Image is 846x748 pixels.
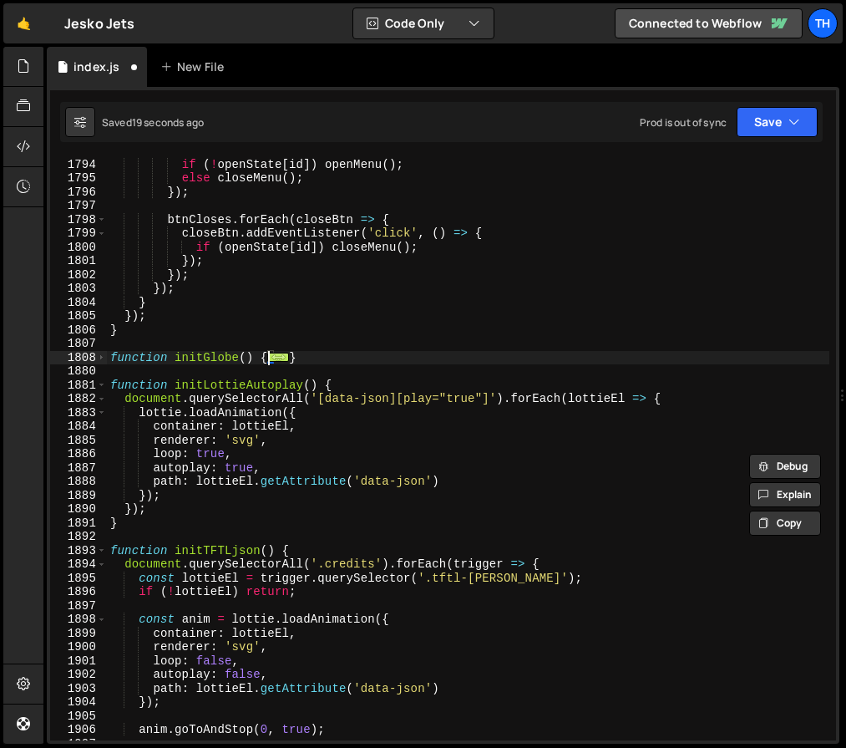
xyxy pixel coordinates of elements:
button: Debug [749,454,821,479]
div: 1885 [50,434,107,448]
div: 1797 [50,199,107,213]
div: 19 seconds ago [132,115,204,130]
div: 1881 [50,379,107,393]
button: Explain [749,482,821,507]
div: 1889 [50,489,107,503]
div: 1801 [50,254,107,268]
div: Jesko Jets [64,13,135,33]
div: 1894 [50,557,107,572]
div: 1794 [50,158,107,172]
div: Prod is out of sync [640,115,727,130]
div: 1880 [50,364,107,379]
div: 1798 [50,213,107,227]
a: 🤙 [3,3,44,43]
div: 1803 [50,282,107,296]
div: 1901 [50,654,107,669]
div: 1884 [50,420,107,434]
div: 1891 [50,516,107,531]
div: 1882 [50,392,107,406]
a: Th [808,8,838,38]
div: 1893 [50,544,107,558]
div: Saved [102,115,204,130]
div: 1905 [50,710,107,724]
div: 1900 [50,640,107,654]
div: 1805 [50,309,107,323]
div: 1902 [50,668,107,682]
div: 1895 [50,572,107,586]
div: 1906 [50,723,107,737]
div: 1802 [50,268,107,282]
button: Code Only [353,8,494,38]
div: 1896 [50,585,107,599]
div: 1807 [50,337,107,351]
button: Copy [749,511,821,536]
div: 1898 [50,613,107,627]
div: index.js [73,59,119,75]
div: 1904 [50,695,107,710]
div: 1795 [50,171,107,186]
div: 1806 [50,323,107,338]
div: 1897 [50,599,107,613]
div: 1886 [50,447,107,461]
div: 1892 [50,530,107,544]
div: 1887 [50,461,107,476]
div: 1890 [50,502,107,516]
div: 1903 [50,682,107,696]
span: ... [267,352,289,361]
div: 1804 [50,296,107,310]
div: 1899 [50,627,107,641]
div: 1883 [50,406,107,420]
div: 1796 [50,186,107,200]
button: Save [737,107,818,137]
div: 1800 [50,241,107,255]
div: New File [160,59,230,75]
a: Connected to Webflow [615,8,803,38]
div: 1888 [50,475,107,489]
div: 1799 [50,226,107,241]
div: 1808 [50,351,107,365]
